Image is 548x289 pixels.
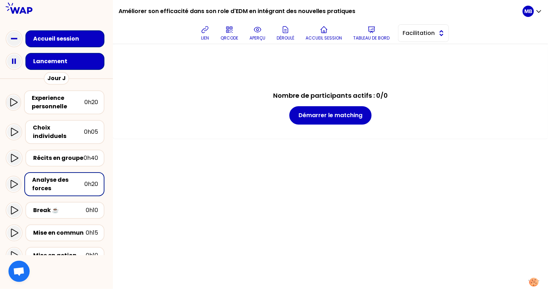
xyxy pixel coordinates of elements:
[86,229,98,237] div: 0h15
[33,35,101,43] div: Accueil session
[350,23,392,44] button: Tableau de bord
[86,251,98,260] div: 0h10
[218,23,241,44] button: QRCODE
[398,24,449,42] button: Facilitation
[274,23,297,44] button: Déroulé
[86,206,98,215] div: 0h10
[221,35,238,41] p: QRCODE
[247,23,268,44] button: aperçu
[303,23,345,44] button: Accueil session
[403,29,434,37] span: Facilitation
[306,35,342,41] p: Accueil session
[32,176,84,193] div: Analyse des forces
[84,128,98,136] div: 0h05
[249,35,265,41] p: aperçu
[32,94,84,111] div: Experience personnelle
[524,8,532,15] p: MB
[8,261,30,282] div: Ouvrir le chat
[277,35,294,41] p: Déroulé
[84,180,98,188] div: 0h20
[33,124,84,140] div: Choix individuels
[33,57,101,66] div: Lancement
[33,251,86,260] div: Mise en action
[289,106,372,125] button: Démarrer le matching
[33,206,86,215] div: Break ☕️
[84,154,98,162] div: 0h40
[44,72,69,85] div: Jour J
[523,6,542,17] button: MB
[353,35,390,41] p: Tableau de bord
[33,229,86,237] div: Mise en commun
[198,23,212,44] button: lien
[33,154,84,162] div: Récits en groupe
[84,98,98,107] div: 0h20
[273,91,388,101] h2: Nombre de participants actifs : 0/0
[201,35,209,41] p: lien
